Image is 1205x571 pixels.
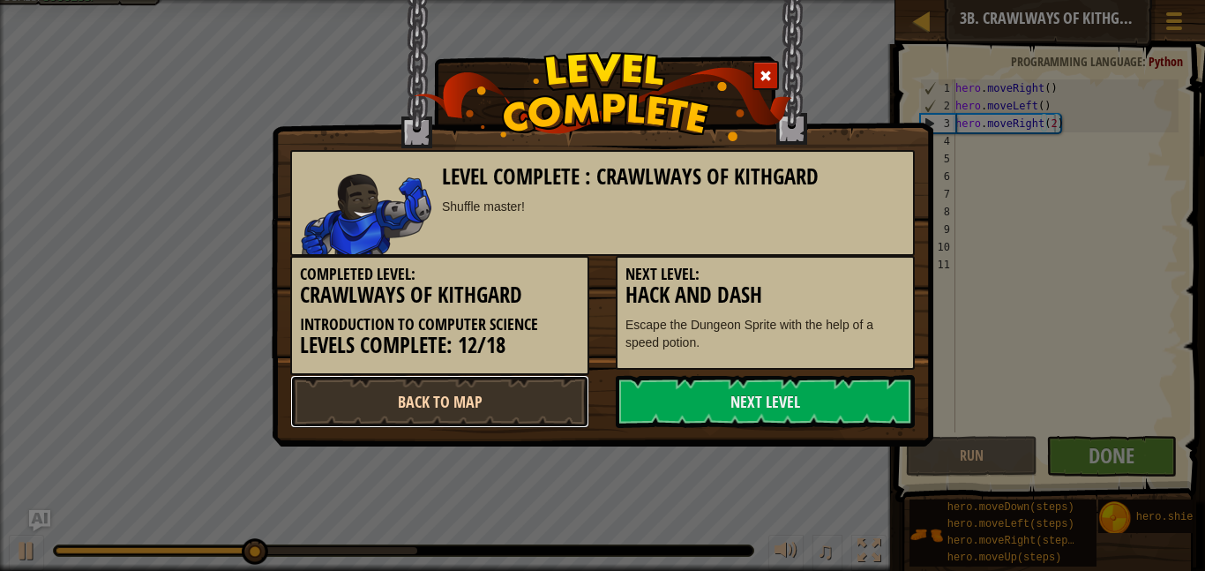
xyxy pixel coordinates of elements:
p: Escape the Dungeon Sprite with the help of a speed potion. [625,316,905,351]
h3: Crawlways of Kithgard [300,283,580,307]
h5: Introduction to Computer Science [300,316,580,334]
h5: Next Level: [625,266,905,283]
h5: Completed Level: [300,266,580,283]
a: Back to Map [290,375,589,428]
img: stalwart.png [301,174,431,254]
a: Next Level [616,375,915,428]
h3: Levels Complete: 12/18 [300,334,580,357]
h3: Hack and Dash [625,283,905,307]
img: level_complete.png [414,52,792,141]
div: Shuffle master! [442,198,905,215]
h3: Level Complete : Crawlways of Kithgard [442,165,905,189]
